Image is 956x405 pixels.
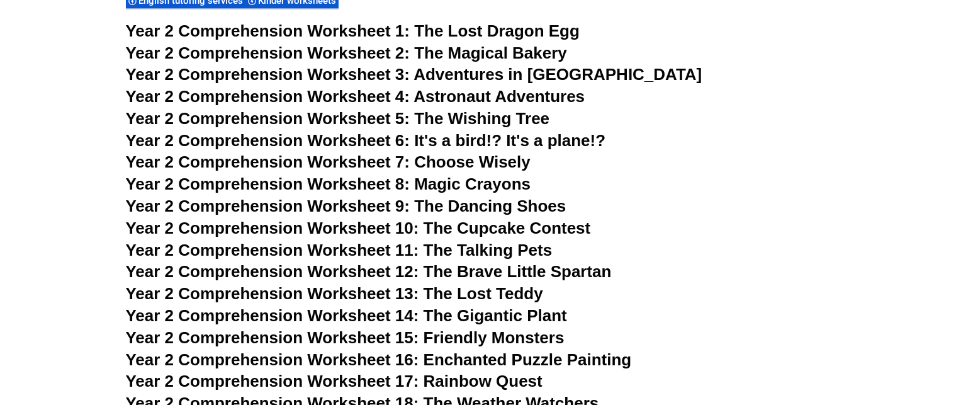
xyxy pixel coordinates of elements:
a: Year 2 Comprehension Worksheet 8: Magic Crayons [126,174,531,193]
a: Year 2 Comprehension Worksheet 10: The Cupcake Contest [126,219,591,237]
a: Year 2 Comprehension Worksheet 14: The Gigantic Plant [126,306,567,325]
span: Year 2 Comprehension Worksheet 7: [126,152,410,171]
a: Year 2 Comprehension Worksheet 16: Enchanted Puzzle Painting [126,350,632,369]
a: Year 2 Comprehension Worksheet 11: The Talking Pets [126,241,553,260]
span: The Lost Dragon Egg [414,21,580,40]
a: Year 2 Comprehension Worksheet 9: The Dancing Shoes [126,197,566,215]
span: Year 2 Comprehension Worksheet 1: [126,21,410,40]
span: Adventures in [GEOGRAPHIC_DATA] [413,65,702,84]
a: Year 2 Comprehension Worksheet 6: It's a bird!? It's a plane!? [126,131,606,150]
a: Year 2 Comprehension Worksheet 17: Rainbow Quest [126,372,543,391]
span: Year 2 Comprehension Worksheet 5: [126,109,410,128]
a: Year 2 Comprehension Worksheet 1: The Lost Dragon Egg [126,21,580,40]
span: Year 2 Comprehension Worksheet 4: [126,87,410,106]
a: Year 2 Comprehension Worksheet 7: Choose Wisely [126,152,531,171]
a: Year 2 Comprehension Worksheet 13: The Lost Teddy [126,284,543,303]
a: Year 2 Comprehension Worksheet 12: The Brave Little Spartan [126,262,612,281]
span: Year 2 Comprehension Worksheet 3: [126,65,410,84]
span: Choose Wisely [414,152,531,171]
span: The Magical Bakery [414,43,567,62]
a: Year 2 Comprehension Worksheet 5: The Wishing Tree [126,109,550,128]
a: Year 2 Comprehension Worksheet 2: The Magical Bakery [126,43,567,62]
span: The Wishing Tree [414,109,549,128]
a: Year 2 Comprehension Worksheet 3: Adventures in [GEOGRAPHIC_DATA] [126,65,702,84]
span: Year 2 Comprehension Worksheet 2: [126,43,410,62]
a: Year 2 Comprehension Worksheet 4: Astronaut Adventures [126,87,585,106]
span: Astronaut Adventures [413,87,585,106]
a: Year 2 Comprehension Worksheet 15: Friendly Monsters [126,328,565,347]
iframe: Chat Widget [746,263,956,405]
